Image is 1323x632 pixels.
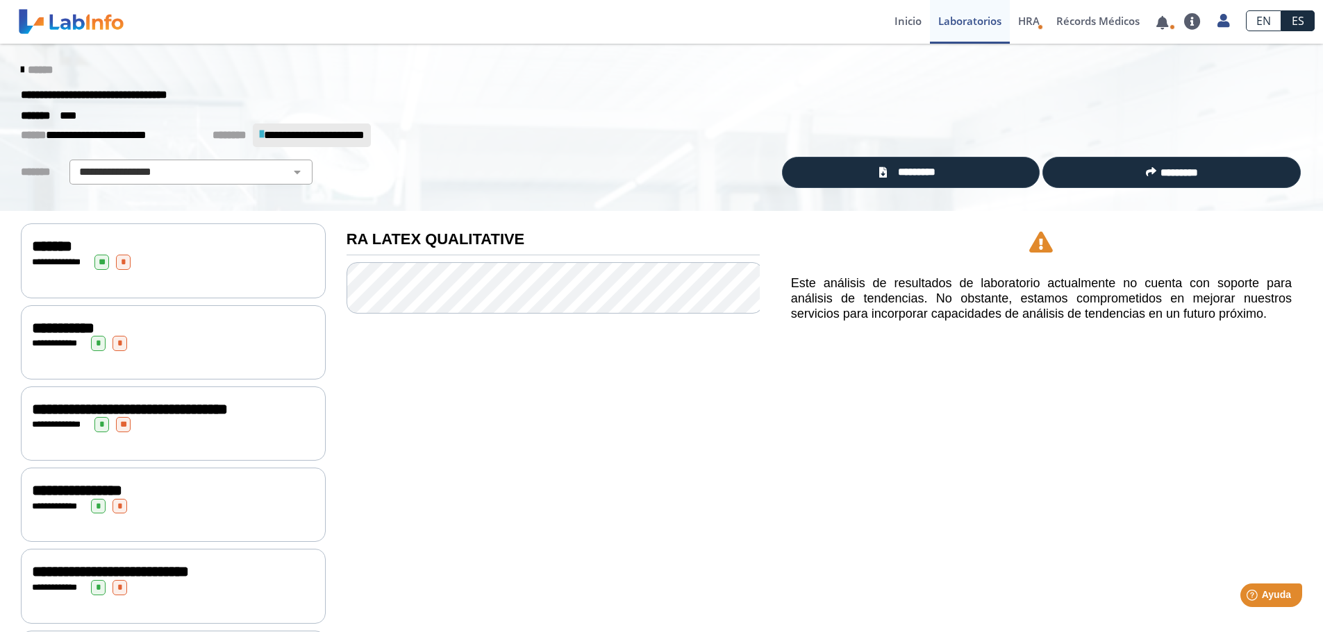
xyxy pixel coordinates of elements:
h5: Este análisis de resultados de laboratorio actualmente no cuenta con soporte para análisis de ten... [791,276,1292,321]
a: EN [1246,10,1281,31]
a: ES [1281,10,1315,31]
b: RA LATEX QUALITATIVE [347,230,525,248]
iframe: Help widget launcher [1199,578,1308,617]
span: HRA [1018,14,1040,28]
